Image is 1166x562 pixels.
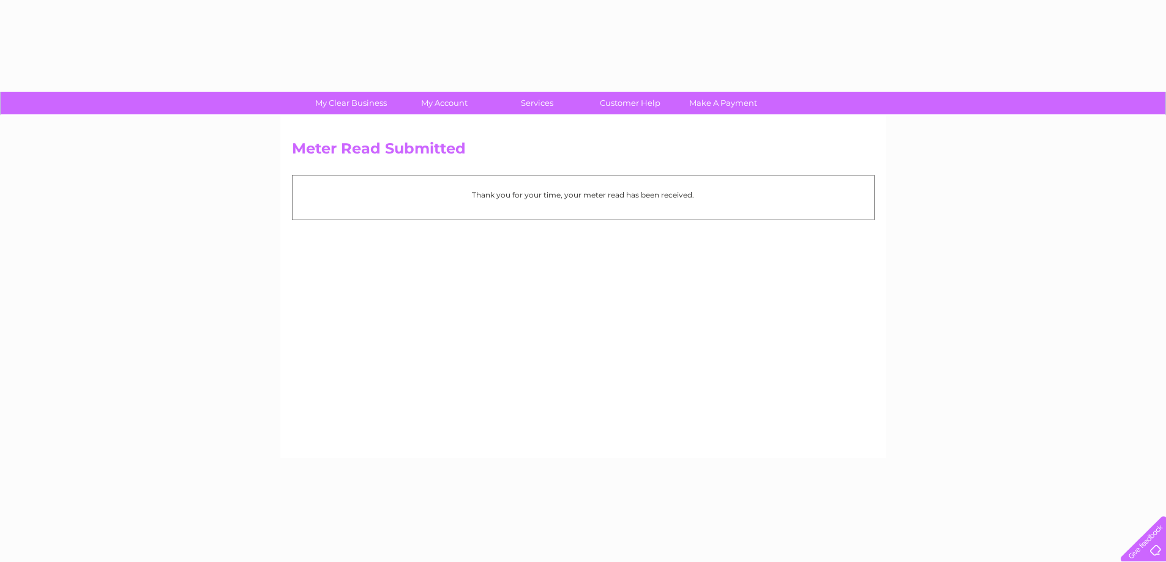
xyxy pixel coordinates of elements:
[301,92,402,114] a: My Clear Business
[299,189,868,201] p: Thank you for your time, your meter read has been received.
[487,92,588,114] a: Services
[394,92,495,114] a: My Account
[292,140,875,163] h2: Meter Read Submitted
[673,92,774,114] a: Make A Payment
[580,92,681,114] a: Customer Help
